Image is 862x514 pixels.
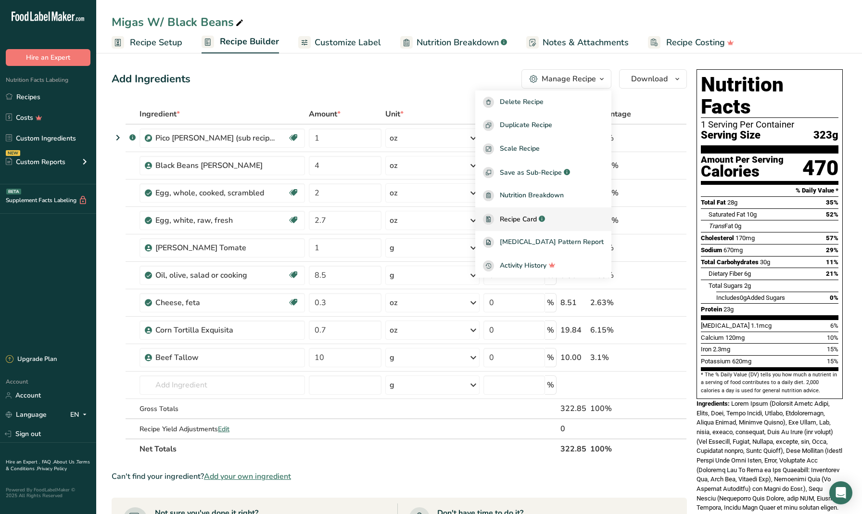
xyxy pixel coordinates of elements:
span: 57% [826,234,838,242]
div: Corn Tortilla Exquisita [155,324,276,336]
div: 0 [560,423,586,435]
div: EN [70,409,90,421]
a: Recipe Setup [112,32,182,53]
span: Duplicate Recipe [500,120,552,131]
span: 1.1mcg [751,322,772,329]
div: Custom Reports [6,157,65,167]
a: Customize Label [298,32,381,53]
span: 6% [830,322,838,329]
span: Recipe Costing [666,36,725,49]
span: 323g [813,129,838,141]
button: Scale Recipe [475,137,611,161]
div: Egg, whole, cooked, scrambled [155,187,276,199]
div: Calories [701,165,784,179]
div: 10.00 [560,352,586,363]
div: 8.78% [590,132,641,144]
span: 11% [826,258,838,266]
div: 100% [590,403,641,414]
div: oz [390,160,397,171]
span: Protein [701,306,722,313]
div: 3.1% [590,352,641,363]
div: Migas W/ Black Beans [112,13,245,31]
span: Nutrition Breakdown [417,36,499,49]
div: Black Beans [PERSON_NAME] [155,160,276,171]
a: [MEDICAL_DATA] Pattern Report [475,231,611,255]
div: 2.63% [590,297,641,308]
div: 23.71% [590,215,641,226]
span: Download [631,73,668,85]
a: About Us . [53,459,76,465]
div: 17.56% [590,187,641,199]
span: Amount [309,108,341,120]
span: 15% [827,346,838,353]
a: Recipe Card [475,207,611,231]
div: g [390,242,394,254]
div: g [390,270,394,281]
span: 120mg [725,334,745,341]
a: Privacy Policy [37,465,67,472]
span: Fat [709,222,733,230]
span: Dietary Fiber [709,270,743,277]
div: 2.63% [590,270,641,281]
a: Notes & Attachments [526,32,629,53]
span: Unit [385,108,404,120]
span: Recipe Card [500,214,537,224]
span: Cholesterol [701,234,734,242]
div: Egg, white, raw, fresh [155,215,276,226]
th: Net Totals [138,438,558,459]
div: g [390,352,394,363]
div: 19.84 [560,324,586,336]
span: Nutrition Breakdown [500,190,564,201]
div: BETA [6,189,21,194]
div: [PERSON_NAME] Tomate [155,242,276,254]
span: [MEDICAL_DATA] [701,322,749,329]
span: Total Sugars [709,282,743,289]
span: Customize Label [315,36,381,49]
div: Powered By FoodLabelMaker © 2025 All Rights Reserved [6,487,90,499]
div: Oil, olive, salad or cooking [155,270,276,281]
span: 0g [740,294,747,301]
span: Saturated Fat [709,211,745,218]
span: 0g [735,222,741,230]
span: Recipe Setup [130,36,182,49]
div: Cheese, feta [155,297,276,308]
div: 6.15% [590,324,641,336]
div: Can't find your ingredient? [112,471,687,482]
a: Recipe Builder [202,31,279,54]
span: Delete Recipe [500,97,544,108]
span: Save as Sub-Recipe [500,167,562,178]
a: Recipe Costing [648,32,734,53]
span: 10g [747,211,757,218]
span: Activity History [500,260,546,271]
div: Add Ingredients [112,71,190,87]
div: 0.31% [590,242,641,254]
a: Nutrition Breakdown [400,32,507,53]
span: 23g [723,306,734,313]
div: Pico [PERSON_NAME] (sub recipe) [155,132,276,144]
button: Save as Sub-Recipe [475,161,611,184]
span: Calcium [701,334,724,341]
span: Ingredient [139,108,180,120]
span: 10% [827,334,838,341]
button: Hire an Expert [6,49,90,66]
span: Potassium [701,358,731,365]
input: Add Ingredient [139,375,305,395]
div: oz [390,297,397,308]
span: Sodium [701,246,722,254]
div: 1 Serving Per Container [701,120,838,129]
span: 15% [827,358,838,365]
div: Recipe Yield Adjustments [139,424,305,434]
th: 100% [588,438,643,459]
button: Duplicate Recipe [475,114,611,138]
span: 620mg [732,358,751,365]
a: Language [6,406,47,423]
div: 470 [802,155,838,181]
a: Hire an Expert . [6,459,40,465]
section: % Daily Value * [701,185,838,196]
div: Amount Per Serving [701,155,784,165]
div: Beef Tallow [155,352,276,363]
div: Gross Totals [139,404,305,414]
span: 2.3mg [713,346,730,353]
div: oz [390,187,397,199]
span: 0% [830,294,838,301]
